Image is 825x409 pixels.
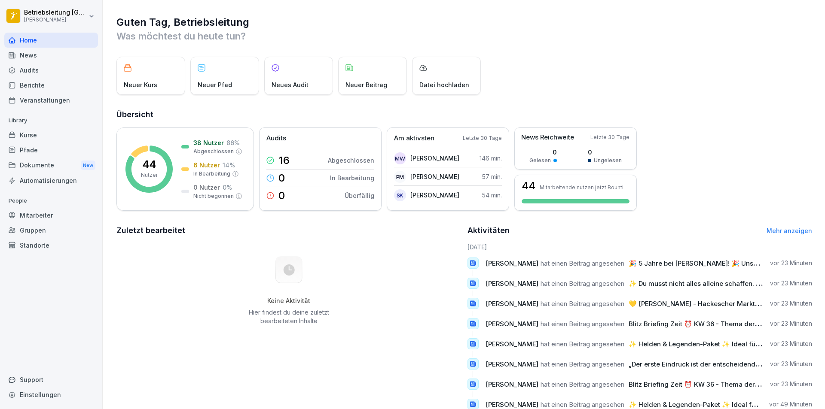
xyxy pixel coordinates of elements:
p: Abgeschlossen [328,156,374,165]
p: Neuer Beitrag [345,80,387,89]
a: DokumenteNew [4,158,98,173]
h2: Zuletzt bearbeitet [116,224,461,236]
p: [PERSON_NAME] [24,17,87,23]
a: Home [4,33,98,48]
p: Nicht begonnen [193,192,234,200]
a: Veranstaltungen [4,93,98,108]
p: 44 [142,159,156,170]
span: [PERSON_NAME] [486,400,538,409]
p: [PERSON_NAME] [410,154,459,163]
p: Was möchtest du heute tun? [116,29,812,43]
p: vor 23 Minuten [770,259,812,267]
a: Mitarbeiter [4,208,98,223]
p: People [4,194,98,208]
p: In Bearbeitung [330,173,374,182]
span: hat einen Beitrag angesehen [541,340,624,348]
span: [PERSON_NAME] [486,360,538,368]
p: Überfällig [345,191,374,200]
p: Letzte 30 Tage [463,134,502,142]
a: Audits [4,63,98,78]
p: Hier findest du deine zuletzt bearbeiteten Inhalte [245,308,332,325]
p: Betriebsleitung [GEOGRAPHIC_DATA] [24,9,87,16]
span: hat einen Beitrag angesehen [541,400,624,409]
a: Einstellungen [4,387,98,402]
p: vor 23 Minuten [770,360,812,368]
a: Standorte [4,238,98,253]
span: hat einen Beitrag angesehen [541,380,624,388]
a: News [4,48,98,63]
span: [PERSON_NAME] [486,300,538,308]
span: hat einen Beitrag angesehen [541,279,624,288]
h2: Aktivitäten [467,224,510,236]
p: [PERSON_NAME] [410,191,459,200]
p: 0 [588,148,622,157]
h3: 44 [522,181,535,191]
p: 57 min. [482,172,502,181]
h1: Guten Tag, Betriebsleitung [116,15,812,29]
h5: Keine Aktivität [245,297,332,305]
span: [PERSON_NAME] [486,320,538,328]
p: Letzte 30 Tage [590,133,629,141]
p: 146 min. [480,154,502,163]
p: Datei hochladen [419,80,469,89]
div: Support [4,372,98,387]
p: News Reichweite [521,133,574,142]
p: Gelesen [529,157,551,164]
p: Library [4,114,98,127]
h2: Übersicht [116,109,812,121]
span: [PERSON_NAME] [486,380,538,388]
span: hat einen Beitrag angesehen [541,360,624,368]
p: 0 [278,191,285,201]
p: Mitarbeitende nutzen jetzt Bounti [540,184,623,191]
p: 16 [278,155,290,166]
div: New [81,161,95,170]
span: [PERSON_NAME] [486,340,538,348]
p: vor 23 Minuten [770,279,812,288]
p: Ungelesen [594,157,622,164]
p: Audits [266,133,286,143]
a: Pfade [4,142,98,158]
p: Am aktivsten [394,133,434,143]
h6: [DATE] [467,242,813,251]
p: 0 [529,148,557,157]
div: PM [394,171,406,183]
p: vor 23 Minuten [770,299,812,308]
a: Automatisierungen [4,173,98,188]
p: [PERSON_NAME] [410,172,459,181]
p: 0 Nutzer [193,183,220,192]
p: 38 Nutzer [193,138,224,147]
p: 6 Nutzer [193,161,220,170]
p: 14 % [223,161,235,170]
a: Gruppen [4,223,98,238]
p: vor 23 Minuten [770,339,812,348]
a: Kurse [4,127,98,142]
a: Mehr anzeigen [767,227,812,234]
p: Nutzer [141,171,158,179]
div: MW [394,152,406,164]
span: hat einen Beitrag angesehen [541,300,624,308]
p: Neues Audit [272,80,309,89]
span: hat einen Beitrag angesehen [541,259,624,267]
span: [PERSON_NAME] [486,259,538,267]
div: SK [394,189,406,201]
div: Dokumente [4,158,98,173]
p: Neuer Pfad [198,80,232,89]
p: 54 min. [482,191,502,200]
p: 86 % [226,138,240,147]
a: Berichte [4,78,98,93]
span: hat einen Beitrag angesehen [541,320,624,328]
p: vor 49 Minuten [769,400,812,409]
span: [PERSON_NAME] [486,279,538,288]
